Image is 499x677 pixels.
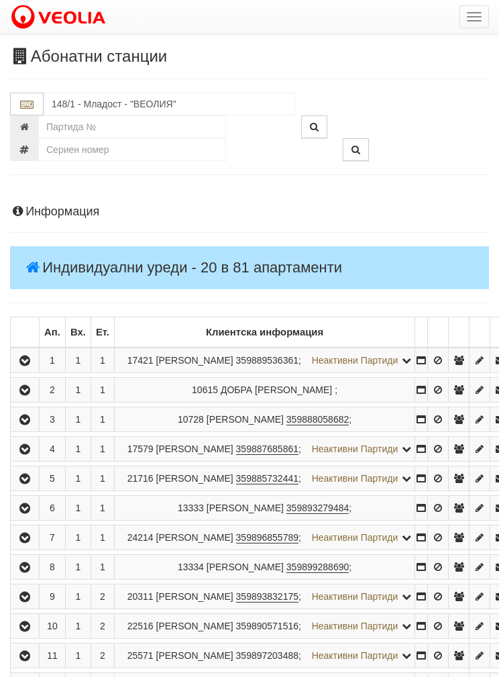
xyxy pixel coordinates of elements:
b: Ап. [44,327,60,337]
td: 1 [65,643,91,668]
td: ; [114,555,414,580]
td: ; [114,466,414,491]
span: 1 [100,355,105,366]
span: Партида № [127,532,154,543]
span: [PERSON_NAME] [207,562,284,572]
td: 1 [65,378,91,403]
input: Сериен номер [38,138,226,161]
td: 3 [40,407,66,432]
h3: Абонатни станции [10,48,489,65]
td: ; [114,378,414,403]
span: Партида № [127,650,154,661]
input: Партида № [38,115,226,138]
span: Партида № [127,473,154,484]
td: ; [114,614,414,639]
td: 1 [65,496,91,521]
td: : No sort applied, sorting is disabled [449,317,469,348]
h4: Информация [10,205,489,219]
span: 1 [100,532,105,543]
span: 359890571516 [236,621,298,631]
td: 1 [65,348,91,373]
td: ; [114,437,414,462]
span: [PERSON_NAME] [156,532,233,543]
td: ; [114,525,414,550]
td: ; [114,496,414,521]
span: [PERSON_NAME] [207,414,284,425]
td: : No sort applied, sorting is disabled [428,317,449,348]
span: Неактивни Партиди [312,621,398,631]
span: [PERSON_NAME] [156,591,233,602]
span: 359889536361 [236,355,298,366]
span: Партида № [127,591,154,602]
input: Абонатна станция [44,93,295,115]
span: 1 [100,414,105,425]
span: Партида № [178,562,204,572]
td: ; [114,584,414,609]
td: ; [114,407,414,432]
span: Партида № [192,384,218,395]
td: 8 [40,555,66,580]
td: 11 [40,643,66,668]
td: Клиентска информация: No sort applied, sorting is disabled [114,317,414,348]
span: 1 [100,473,105,484]
span: Партида № [178,503,204,513]
span: Неактивни Партиди [312,355,398,366]
span: ДОБРА [PERSON_NAME] [221,384,332,395]
span: [PERSON_NAME] [156,444,233,454]
span: [PERSON_NAME] [156,650,233,661]
span: Неактивни Партиди [312,473,398,484]
td: 5 [40,466,66,491]
span: Неактивни Партиди [312,650,398,661]
h4: Индивидуални уреди - 20 в 81 апартаменти [10,246,489,289]
td: 6 [40,496,66,521]
td: ; [114,643,414,668]
td: 9 [40,584,66,609]
span: Неактивни Партиди [312,444,398,454]
span: 2 [100,591,105,602]
span: 1 [100,444,105,454]
td: : No sort applied, sorting is disabled [469,317,490,348]
span: 1 [100,384,105,395]
td: 1 [65,555,91,580]
td: 4 [40,437,66,462]
td: ; [114,348,414,373]
span: Партида № [127,444,154,454]
td: 1 [65,466,91,491]
td: : No sort applied, sorting is disabled [11,317,40,348]
span: [PERSON_NAME] [156,621,233,631]
span: [PERSON_NAME] [156,473,233,484]
span: [PERSON_NAME] [207,503,284,513]
td: 1 [65,584,91,609]
b: Ет. [96,327,109,337]
td: 1 [65,614,91,639]
td: Ап.: No sort applied, sorting is disabled [40,317,66,348]
span: Партида № [127,355,154,366]
span: 2 [100,650,105,661]
td: 10 [40,614,66,639]
td: 7 [40,525,66,550]
span: 359897203488 [236,650,298,661]
td: 1 [65,525,91,550]
span: [PERSON_NAME] [156,355,233,366]
td: 2 [40,378,66,403]
td: 1 [65,407,91,432]
td: Вх.: No sort applied, sorting is disabled [65,317,91,348]
span: 1 [100,562,105,572]
td: 1 [65,437,91,462]
img: VeoliaLogo.png [10,3,112,32]
b: Клиентска информация [206,327,323,337]
span: Неактивни Партиди [312,532,398,543]
b: Вх. [70,327,86,337]
span: Партида № [178,414,204,425]
span: 1 [100,503,105,513]
td: Ет.: No sort applied, sorting is disabled [91,317,114,348]
span: Партида № [127,621,154,631]
td: : No sort applied, sorting is disabled [415,317,428,348]
span: 2 [100,621,105,631]
td: 1 [40,348,66,373]
span: Неактивни Партиди [312,591,398,602]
